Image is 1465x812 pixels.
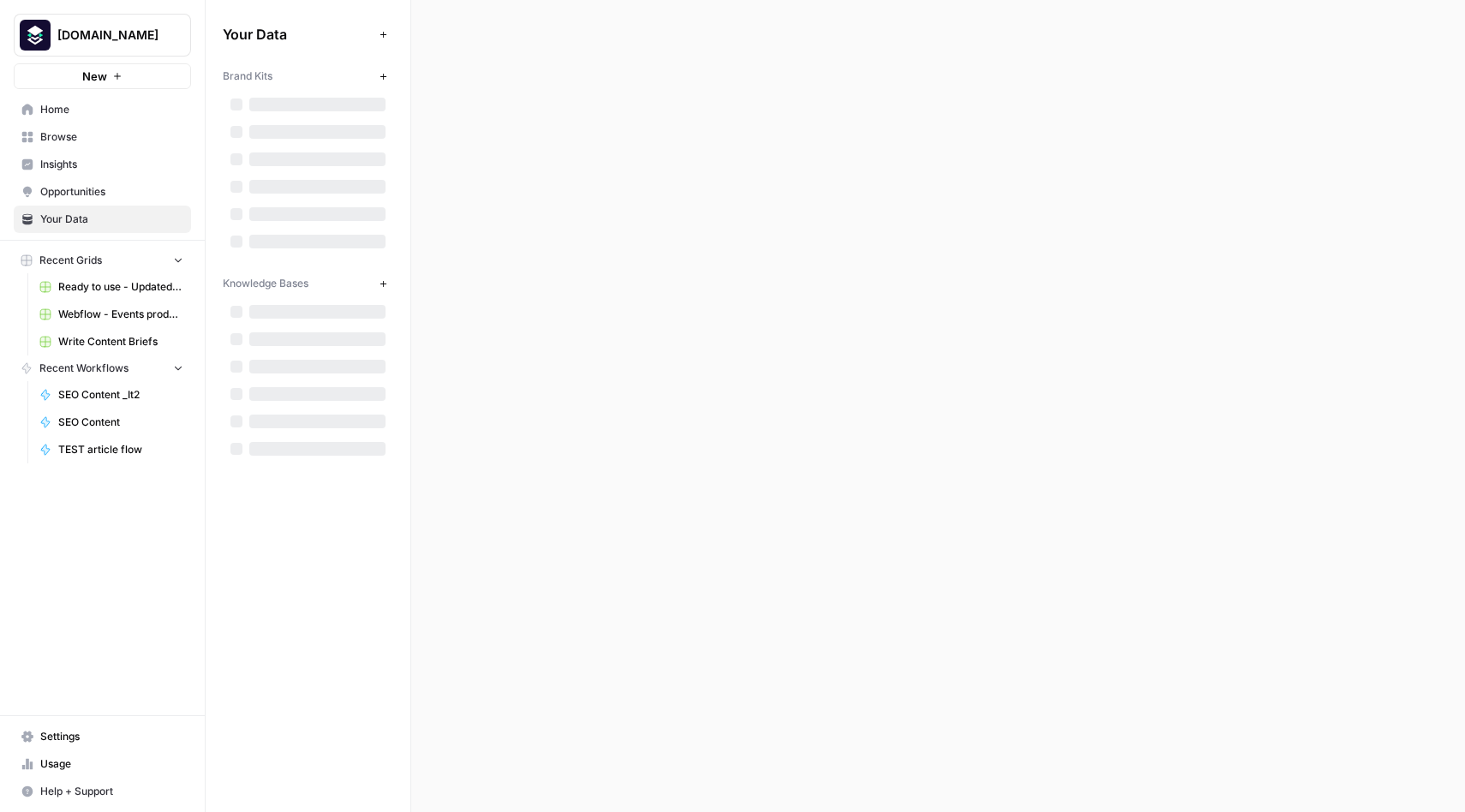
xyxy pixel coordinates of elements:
[14,750,191,778] a: Usage
[14,63,191,89] button: New
[32,409,191,436] a: SEO Content
[20,20,51,51] img: Platformengineering.org Logo
[58,279,183,295] span: Ready to use - Updated an existing tool profile in Webflow
[32,436,191,463] a: TEST article flow
[57,27,161,44] span: [DOMAIN_NAME]
[14,723,191,750] a: Settings
[40,756,183,772] span: Usage
[14,123,191,151] a: Browse
[32,301,191,328] a: Webflow - Events production - Ticiana
[14,778,191,805] button: Help + Support
[223,276,308,291] span: Knowledge Bases
[14,178,191,206] a: Opportunities
[223,24,373,45] span: Your Data
[32,273,191,301] a: Ready to use - Updated an existing tool profile in Webflow
[14,96,191,123] a: Home
[14,14,191,57] button: Workspace: Platformengineering.org
[14,151,191,178] a: Insights
[40,157,183,172] span: Insights
[14,248,191,273] button: Recent Grids
[40,784,183,799] span: Help + Support
[58,442,183,457] span: TEST article flow
[40,212,183,227] span: Your Data
[58,387,183,403] span: SEO Content _It2
[14,355,191,381] button: Recent Workflows
[40,729,183,744] span: Settings
[14,206,191,233] a: Your Data
[40,102,183,117] span: Home
[58,307,183,322] span: Webflow - Events production - Ticiana
[39,361,129,376] span: Recent Workflows
[223,69,272,84] span: Brand Kits
[58,415,183,430] span: SEO Content
[32,381,191,409] a: SEO Content _It2
[58,334,183,349] span: Write Content Briefs
[82,68,107,85] span: New
[32,328,191,355] a: Write Content Briefs
[40,184,183,200] span: Opportunities
[40,129,183,145] span: Browse
[39,253,102,268] span: Recent Grids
